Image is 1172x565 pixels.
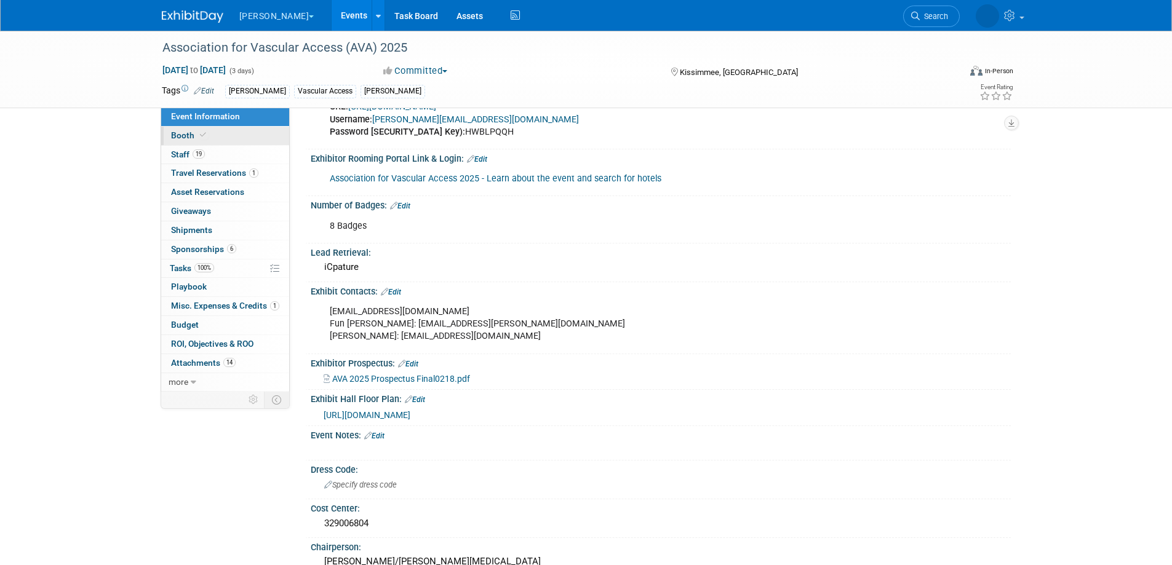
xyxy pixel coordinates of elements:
[311,426,1011,442] div: Event Notes:
[332,374,470,384] span: AVA 2025 Prospectus Final0218.pdf
[161,316,289,334] a: Budget
[372,114,579,125] a: [PERSON_NAME][EMAIL_ADDRESS][DOMAIN_NAME]
[171,282,207,291] span: Playbook
[169,377,188,387] span: more
[194,263,214,272] span: 100%
[320,258,1002,277] div: iCpature
[311,538,1011,553] div: Chairperson:
[161,259,289,278] a: Tasks100%
[161,373,289,392] a: more
[171,244,236,254] span: Sponsorships
[887,64,1014,82] div: Event Format
[171,225,212,235] span: Shipments
[324,410,410,420] a: [URL][DOMAIN_NAME]
[311,354,1011,370] div: Exhibitor Prospectus:
[227,244,236,253] span: 6
[979,84,1013,90] div: Event Rating
[161,146,289,164] a: Staff19
[161,297,289,315] a: Misc. Expenses & Credits1
[194,87,214,95] a: Edit
[170,263,214,273] span: Tasks
[162,10,223,23] img: ExhibitDay
[161,354,289,373] a: Attachments14
[171,111,240,121] span: Event Information
[270,301,279,310] span: 1
[171,149,205,159] span: Staff
[976,4,999,28] img: Dawn Brown
[390,202,410,210] a: Edit
[467,155,487,164] a: Edit
[970,66,983,76] img: Format-Inperson.png
[324,480,397,489] span: Specify dress code
[225,85,290,98] div: [PERSON_NAME]
[161,108,289,126] a: Event Information
[171,339,253,349] span: ROI, Objectives & ROO
[223,358,236,367] span: 14
[264,392,289,408] td: Toggle Event Tabs
[903,6,960,27] a: Search
[161,202,289,221] a: Giveaways
[984,66,1013,76] div: In-Person
[311,282,1011,298] div: Exhibit Contacts:
[364,432,385,440] a: Edit
[162,84,214,98] td: Tags
[311,390,1011,406] div: Exhibit Hall Floor Plan:
[311,149,1011,165] div: Exhibitor Rooming Portal Link & Login:
[171,168,258,178] span: Travel Reservations
[321,214,875,239] div: 8 Badges
[330,114,372,125] b: Username:
[161,240,289,259] a: Sponsorships6
[171,187,244,197] span: Asset Reservations
[188,65,200,75] span: to
[161,221,289,240] a: Shipments
[161,278,289,296] a: Playbook
[920,12,948,21] span: Search
[171,206,211,216] span: Giveaways
[158,37,941,59] div: Association for Vascular Access (AVA) 2025
[200,132,206,138] i: Booth reservation complete
[243,392,265,408] td: Personalize Event Tab Strip
[193,149,205,159] span: 19
[398,360,418,368] a: Edit
[311,499,1011,515] div: Cost Center:
[381,288,401,296] a: Edit
[161,183,289,202] a: Asset Reservations
[161,335,289,354] a: ROI, Objectives & ROO
[320,514,1002,533] div: 329006804
[361,85,425,98] div: [PERSON_NAME]
[228,67,254,75] span: (3 days)
[680,68,798,77] span: Kissimmee, [GEOGRAPHIC_DATA]
[321,95,875,144] div: HWBLPQQH
[171,320,199,330] span: Budget
[311,243,1011,259] div: Lead Retrieval:
[171,301,279,310] span: Misc. Expenses & Credits
[162,65,226,76] span: [DATE] [DATE]
[294,85,356,98] div: Vascular Access
[324,374,470,384] a: AVA 2025 Prospectus Final0218.pdf
[311,460,1011,476] div: Dress Code:
[321,299,875,349] div: [EMAIL_ADDRESS][DOMAIN_NAME] Fun [PERSON_NAME]: [EMAIL_ADDRESS][PERSON_NAME][DOMAIN_NAME] [PERSON...
[330,127,465,137] b: Password [SECURITY_DATA] Key):
[171,130,209,140] span: Booth
[311,196,1011,212] div: Number of Badges:
[171,358,236,368] span: Attachments
[330,173,661,184] a: Association for Vascular Access 2025 - Learn about the event and search for hotels
[161,127,289,145] a: Booth
[379,65,452,77] button: Committed
[405,395,425,404] a: Edit
[161,164,289,183] a: Travel Reservations1
[249,168,258,178] span: 1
